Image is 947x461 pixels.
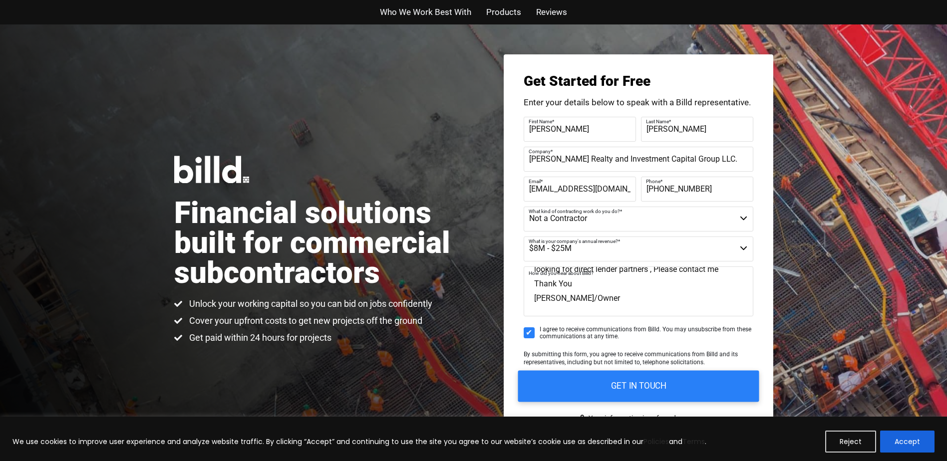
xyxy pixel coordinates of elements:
[187,315,422,327] span: Cover your upfront costs to get new projects off the ground
[646,118,669,124] span: Last Name
[518,370,759,402] input: GET IN TOUCH
[536,5,567,19] a: Reviews
[524,74,753,88] h3: Get Started for Free
[529,118,552,124] span: First Name
[540,326,753,340] span: I agree to receive communications from Billd. You may unsubscribe from these communications at an...
[486,5,521,19] a: Products
[524,327,535,338] input: I agree to receive communications from Billd. You may unsubscribe from these communications at an...
[380,5,471,19] a: Who We Work Best With
[586,411,698,426] span: Your information is safe and secure
[529,270,594,276] span: How did you hear about Billd?
[825,431,876,453] button: Reject
[12,436,706,448] p: We use cookies to improve user experience and analyze website traffic. By clicking “Accept” and c...
[682,437,705,447] a: Terms
[174,198,474,288] h1: Financial solutions built for commercial subcontractors
[880,431,935,453] button: Accept
[643,437,669,447] a: Policies
[524,98,753,107] p: Enter your details below to speak with a Billd representative.
[524,266,753,316] textarea: I'm Commercial Broker and a Mortgage Broker Company [DOMAIN_NAME] looking for direct lender partn...
[646,178,660,184] span: Phone
[187,332,331,344] span: Get paid within 24 hours for projects
[524,351,738,366] span: By submitting this form, you agree to receive communications from Billd and its representatives, ...
[529,178,541,184] span: Email
[529,148,551,154] span: Company
[187,298,432,310] span: Unlock your working capital so you can bid on jobs confidently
